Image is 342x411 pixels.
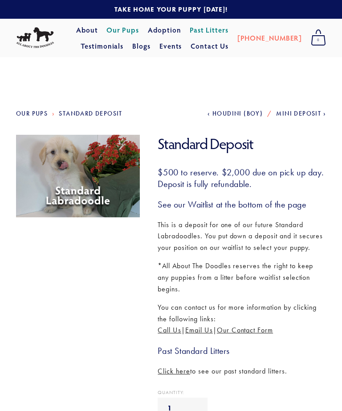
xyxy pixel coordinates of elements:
p: This is a deposit for one of our future Standard Labradoodles. You put down a deposit and it secu... [158,219,326,253]
a: Call Us [158,326,181,334]
a: Adoption [148,22,181,38]
a: Our Pups [106,22,139,38]
a: Past Litters [190,25,228,34]
span: Mini Deposit [276,110,321,117]
a: Events [159,38,182,54]
h1: Standard Deposit [158,135,326,153]
a: Mini Deposit [276,110,326,117]
img: All About The Doodles [16,27,54,48]
span: 0 [311,34,326,46]
a: Contact Us [191,38,228,54]
p: *All About The Doodles reserves the right to keep any puppies from a litter before waitlist selec... [158,260,326,295]
a: Testimonials [81,38,124,54]
a: Click here [158,367,190,375]
a: 0 items in cart [306,27,330,49]
a: [PHONE_NUMBER] [237,30,302,46]
div: Quantity: [158,390,326,395]
h3: Past Standard Litters [158,345,326,357]
a: Email Us [185,326,213,334]
a: Our Pups [16,110,48,117]
span: Houdini (Boy) [212,110,263,117]
h3: See our Waitlist at the bottom of the page [158,199,326,210]
h3: $500 to reserve. $2,000 due on pick up day. Deposit is fully refundable. [158,166,326,190]
a: Houdini (Boy) [208,110,263,117]
p: You can contact us for more information by clicking the following links: | | [158,302,326,336]
img: Standard_Deposit.jpg [14,135,142,218]
p: to see our past standard litters. [158,365,326,377]
a: Our Contact Form [217,326,273,334]
a: About [76,22,98,38]
a: Standard Deposit [59,110,122,117]
a: Blogs [132,38,151,54]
